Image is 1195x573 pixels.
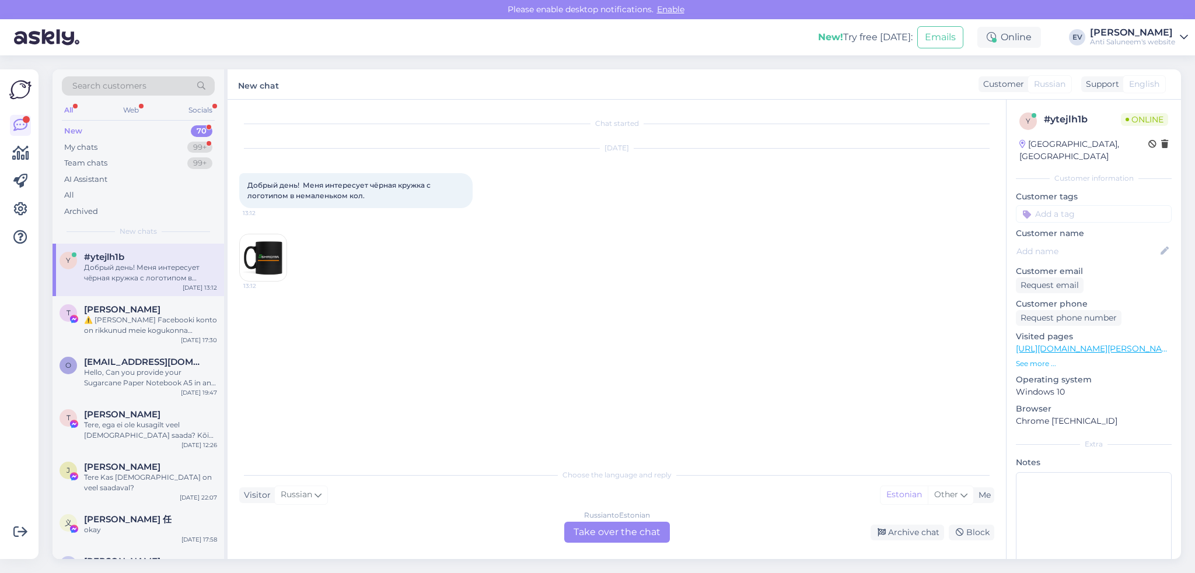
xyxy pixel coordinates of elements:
p: Customer tags [1016,191,1172,203]
span: Russian [281,488,312,501]
div: Estonian [880,486,928,504]
div: Support [1081,78,1119,90]
span: #ytejlh1b [84,252,124,262]
img: Attachment [240,234,286,281]
p: Customer phone [1016,298,1172,310]
span: o [65,361,71,370]
div: 70 [191,125,212,137]
p: Visited pages [1016,331,1172,343]
p: Windows 10 [1016,386,1172,398]
p: Browser [1016,403,1172,415]
span: J [67,466,70,474]
div: [PERSON_NAME] [1090,28,1175,37]
div: Archive chat [871,525,944,540]
div: Web [121,103,141,118]
span: Other [934,489,958,500]
div: [DATE] 19:47 [181,388,217,397]
div: My chats [64,142,97,153]
div: Archived [64,206,98,217]
div: Online [977,27,1041,48]
p: Chrome [TECHNICAL_ID] [1016,415,1172,427]
div: Customer information [1016,173,1172,184]
div: Anti Saluneem's website [1090,37,1175,47]
span: 13:12 [243,282,287,290]
span: T [67,413,71,422]
div: Tere Kas [DEMOGRAPHIC_DATA] on veel saadaval? [84,472,217,493]
div: [DATE] 13:12 [183,283,217,292]
div: Team chats [64,157,107,169]
span: 义 [65,518,72,527]
div: New [64,125,82,137]
div: Choose the language and reply [239,470,994,480]
div: [DATE] 17:30 [181,336,217,344]
span: y [66,256,71,265]
p: See more ... [1016,358,1172,369]
span: T [67,308,71,317]
span: Tom Haja [84,304,160,315]
div: Me [974,489,991,501]
div: Request phone number [1016,310,1121,326]
div: Tere, ega ei ole kusagilt veel [DEMOGRAPHIC_DATA] saada? Kõik läksid välja [84,420,217,441]
button: Emails [917,26,963,48]
span: Search customers [72,80,146,92]
label: New chat [238,76,279,92]
div: AI Assistant [64,174,107,185]
div: [DATE] 17:58 [181,535,217,544]
div: Extra [1016,439,1172,449]
b: New! [818,31,843,43]
span: Добрый день! Меня интересует чёрная кружка с логотипом в немаленьком кол. [247,181,432,200]
div: [DATE] [239,143,994,153]
div: Russian to Estonian [584,510,650,521]
div: Request email [1016,277,1084,293]
span: English [1129,78,1159,90]
p: Notes [1016,456,1172,469]
div: Добрый день! Меня интересует чёрная кружка с логотипом в немаленьком кол. [84,262,217,283]
a: [PERSON_NAME]Anti Saluneem's website [1090,28,1188,47]
div: All [64,189,74,201]
div: [GEOGRAPHIC_DATA], [GEOGRAPHIC_DATA] [1019,138,1148,163]
div: [DATE] 22:07 [180,493,217,502]
span: Online [1121,113,1168,126]
div: All [62,103,75,118]
span: y [1026,117,1030,125]
span: Eliza Adamska [84,556,160,567]
span: 13:12 [243,209,286,217]
a: [URL][DOMAIN_NAME][PERSON_NAME] [1016,343,1177,354]
div: Try free [DATE]: [818,30,913,44]
div: okay [84,525,217,535]
span: otopix@gmail.com [84,357,205,367]
div: 99+ [187,142,212,153]
div: Socials [186,103,215,118]
div: Customer [979,78,1024,90]
span: Jaanika Palmik [84,462,160,472]
img: Askly Logo [9,79,32,101]
p: Customer email [1016,265,1172,277]
span: Russian [1034,78,1065,90]
div: Chat started [239,118,994,129]
p: Customer name [1016,227,1172,240]
div: ⚠️ [PERSON_NAME] Facebooki konto on rikkunud meie kogukonna standardeid. Meie süsteem on saanud p... [84,315,217,336]
div: [DATE] 12:26 [181,441,217,449]
p: Operating system [1016,374,1172,386]
input: Add name [1016,245,1158,258]
div: 99+ [187,157,212,169]
input: Add a tag [1016,205,1172,223]
span: Triin Mägi [84,409,160,420]
div: Visitor [239,489,271,501]
span: New chats [120,226,157,237]
div: Take over the chat [564,522,670,543]
div: Block [949,525,994,540]
span: Enable [654,4,688,15]
div: EV [1069,29,1085,45]
span: 义平 任 [84,514,172,525]
div: Hello, Can you provide your Sugarcane Paper Notebook A5 in an unlined (blank) version? The produc... [84,367,217,388]
div: # ytejlh1b [1044,113,1121,126]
